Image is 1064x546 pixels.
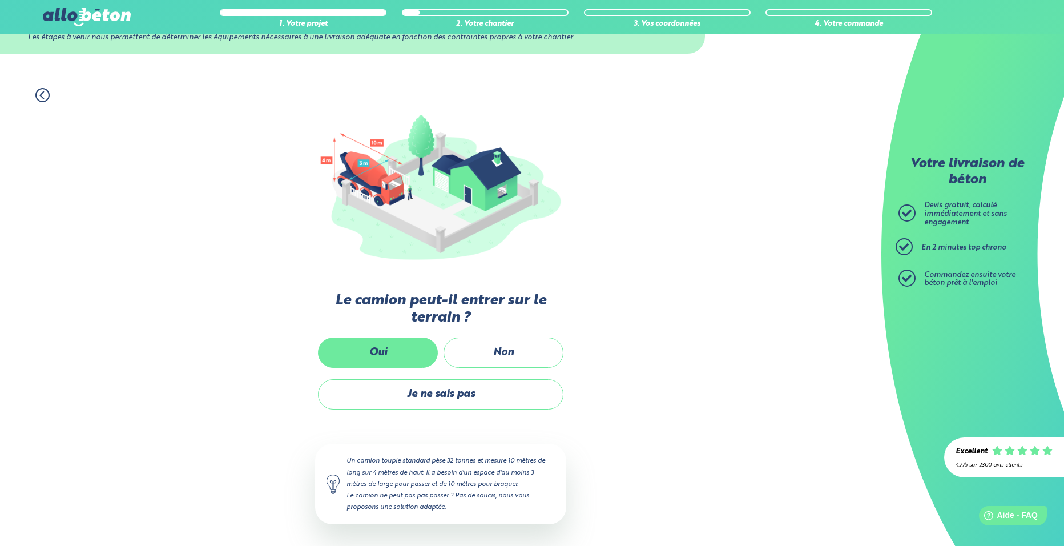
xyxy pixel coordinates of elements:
[956,462,1053,468] div: 4.7/5 sur 2300 avis clients
[315,292,566,326] label: Le camion peut-il entrer sur le terrain ?
[444,338,563,368] label: Non
[901,156,1033,188] p: Votre livraison de béton
[43,8,131,26] img: allobéton
[28,34,676,42] div: Les étapes à venir nous permettent de déterminer les équipements nécessaires à une livraison adéq...
[220,20,386,29] div: 1. Votre projet
[962,501,1051,533] iframe: Help widget launcher
[402,20,569,29] div: 2. Votre chantier
[956,448,988,456] div: Excellent
[765,20,932,29] div: 4. Votre commande
[315,444,566,524] div: Un camion toupie standard pèse 32 tonnes et mesure 10 mètres de long sur 4 mètres de haut. Il a b...
[924,202,1007,226] span: Devis gratuit, calculé immédiatement et sans engagement
[921,244,1006,251] span: En 2 minutes top chrono
[318,338,438,368] label: Oui
[924,271,1015,287] span: Commandez ensuite votre béton prêt à l'emploi
[584,20,751,29] div: 3. Vos coordonnées
[318,379,563,409] label: Je ne sais pas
